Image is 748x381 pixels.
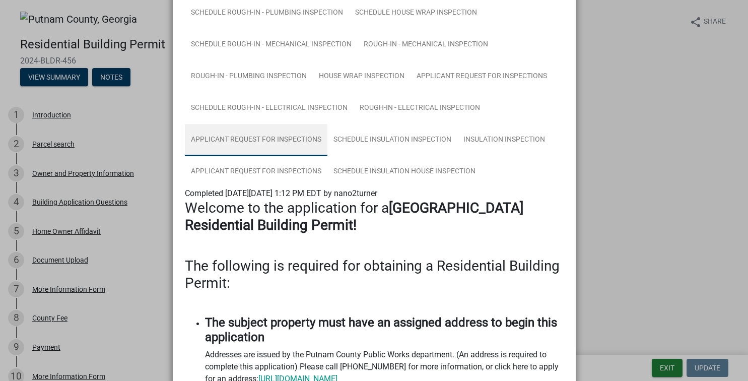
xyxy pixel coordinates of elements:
[313,60,411,93] a: House Wrap Inspection
[185,258,564,291] h3: The following is required for obtaining a Residential Building Permit:
[185,29,358,61] a: Schedule Rough-in - Mechanical Inspection
[354,92,486,124] a: Rough-in - Electrical Inspection
[185,60,313,93] a: Rough-in - Plumbing Inspection
[205,315,557,344] strong: The subject property must have an assigned address to begin this application
[185,92,354,124] a: Schedule Rough-in - Electrical Inspection
[185,200,523,233] strong: [GEOGRAPHIC_DATA] Residential Building Permit!
[185,124,327,156] a: Applicant Request for Inspections
[327,156,482,188] a: Schedule Insulation House Inspection
[185,156,327,188] a: Applicant Request for Inspections
[358,29,494,61] a: Rough-in - Mechanical Inspection
[185,188,377,198] span: Completed [DATE][DATE] 1:12 PM EDT by nano2turner
[457,124,551,156] a: Insulation Inspection
[327,124,457,156] a: Schedule Insulation Inspection
[185,200,564,233] h3: Welcome to the application for a
[411,60,553,93] a: Applicant Request for Inspections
